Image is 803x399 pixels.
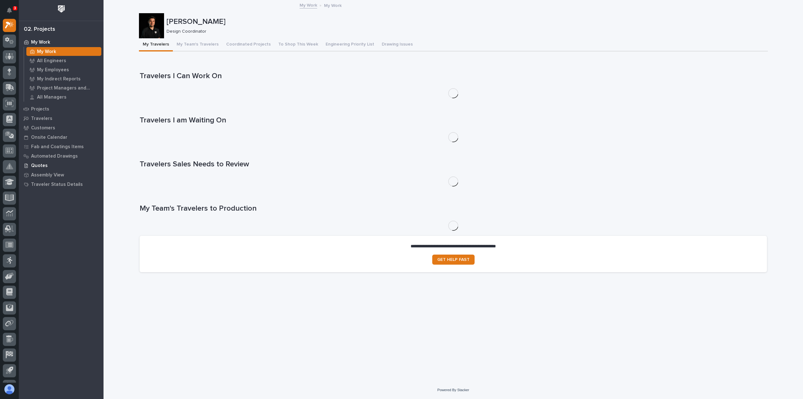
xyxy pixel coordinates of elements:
a: Fab and Coatings Items [19,142,104,151]
p: All Engineers [37,58,66,64]
p: My Work [31,40,50,45]
p: Fab and Coatings Items [31,144,84,150]
a: My Work [300,1,317,8]
h1: Travelers I am Waiting On [140,116,767,125]
a: Quotes [19,161,104,170]
p: [PERSON_NAME] [167,17,765,26]
button: Notifications [3,4,16,17]
span: GET HELP FAST [437,257,470,262]
a: All Managers [24,93,104,101]
h1: Travelers Sales Needs to Review [140,160,767,169]
button: My Travelers [139,38,173,51]
p: 3 [14,6,16,10]
a: My Indirect Reports [24,74,104,83]
button: Engineering Priority List [322,38,378,51]
a: My Work [24,47,104,56]
h1: Travelers I Can Work On [140,72,767,81]
img: Workspace Logo [56,3,67,15]
button: To Shop This Week [274,38,322,51]
p: Onsite Calendar [31,135,67,140]
div: 02. Projects [24,26,55,33]
a: My Employees [24,65,104,74]
a: Automated Drawings [19,151,104,161]
p: Customers [31,125,55,131]
p: Design Coordinator [167,29,763,34]
a: Assembly View [19,170,104,180]
a: Project Managers and Engineers [24,84,104,92]
p: My Employees [37,67,69,73]
a: Travelers [19,114,104,123]
a: All Engineers [24,56,104,65]
p: Automated Drawings [31,154,78,159]
button: Drawing Issues [378,38,417,51]
button: users-avatar [3,383,16,396]
a: Customers [19,123,104,132]
p: All Managers [37,94,66,100]
p: Travelers [31,116,52,121]
a: Powered By Stacker [437,388,469,392]
p: My Work [37,49,56,55]
p: Project Managers and Engineers [37,85,99,91]
a: Projects [19,104,104,114]
p: Traveler Status Details [31,182,83,187]
button: Coordinated Projects [222,38,274,51]
a: My Work [19,37,104,47]
a: Traveler Status Details [19,180,104,189]
h1: My Team's Travelers to Production [140,204,767,213]
p: Quotes [31,163,48,169]
p: Assembly View [31,172,64,178]
button: My Team's Travelers [173,38,222,51]
a: GET HELP FAST [432,255,475,265]
p: My Work [324,2,342,8]
a: Onsite Calendar [19,132,104,142]
div: Notifications3 [8,8,16,18]
p: My Indirect Reports [37,76,81,82]
p: Projects [31,106,49,112]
